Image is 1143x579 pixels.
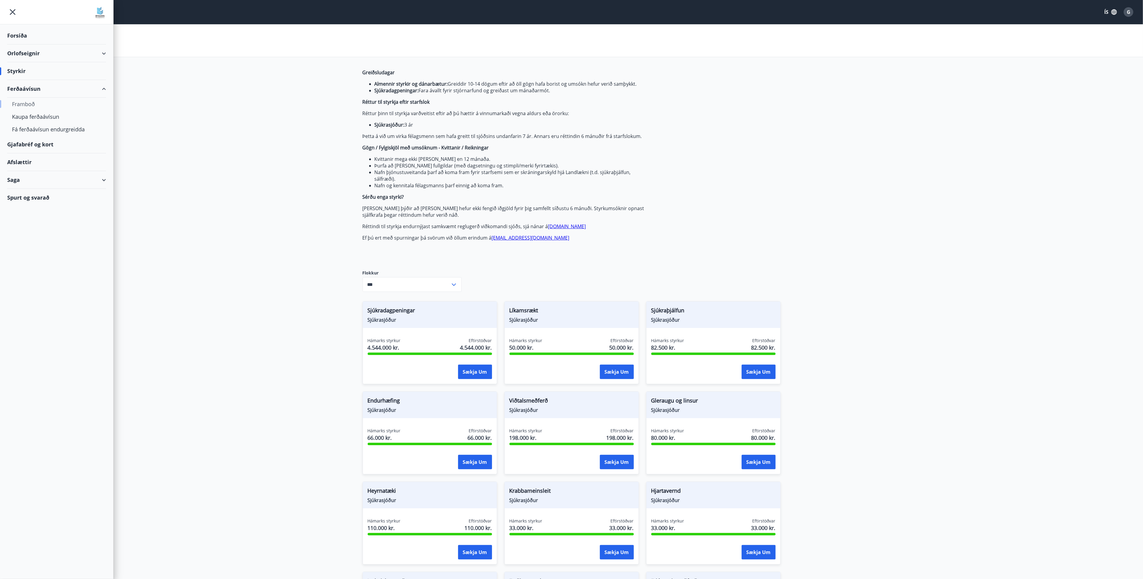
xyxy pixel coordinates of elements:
span: Heyrnatæki [368,487,492,497]
span: Eftirstöðvar [469,428,492,434]
p: Réttur þinn til styrkja varðveitist eftir að þú hættir á vinnumarkaði vegna aldurs eða örorku: [363,110,646,117]
button: Sækja um [600,545,634,559]
div: Forsíða [7,27,106,44]
span: 66.000 kr. [468,434,492,442]
li: Kvittanir mega ekki [PERSON_NAME] en 12 mánaða. [375,156,646,162]
button: Sækja um [458,365,492,379]
strong: Almennir styrkir og dánarbætur: [375,81,448,87]
span: 82.500 kr. [751,344,776,351]
span: 33.000 kr. [651,524,684,532]
span: 82.500 kr. [651,344,684,351]
a: [EMAIL_ADDRESS][DOMAIN_NAME] [492,234,570,241]
span: Hámarks styrkur [368,338,401,344]
span: Eftirstöðvar [611,518,634,524]
button: Sækja um [600,365,634,379]
span: Hámarks styrkur [509,428,543,434]
p: Réttindi til styrkja endurnýjast samkvæmt reglugerð viðkomandi sjóðs, sjá nánar á [363,223,646,230]
span: 33.000 kr. [751,524,776,532]
span: 4.544.000 kr. [368,344,401,351]
span: Eftirstöðvar [611,338,634,344]
span: 33.000 kr. [609,524,634,532]
span: Eftirstöðvar [469,518,492,524]
div: Ferðaávísun [7,80,106,98]
span: Sjúkrasjóður [509,317,634,323]
span: G [1127,9,1130,15]
span: 80.000 kr. [651,434,684,442]
span: Líkamsrækt [509,306,634,317]
li: Þurfa að [PERSON_NAME] fullgildar (með dagsetningu og stimpli/merki fyrirtækis). [375,162,646,169]
button: Sækja um [742,365,776,379]
button: G [1121,5,1136,19]
div: Styrkir [7,62,106,80]
span: Sjúkraþjálfun [651,306,776,317]
span: 80.000 kr. [751,434,776,442]
li: Nafn þjónustuveitanda þarf að koma fram fyrir starfsemi sem er skráningarskyld hjá Landlækni (t.d... [375,169,646,182]
span: Sjúkrasjóður [651,497,776,504]
span: Hámarks styrkur [368,518,401,524]
div: Afslættir [7,153,106,171]
span: 66.000 kr. [368,434,401,442]
span: Sjúkrasjóður [368,497,492,504]
span: Sjúkradagpeningar [368,306,492,317]
span: Hámarks styrkur [651,428,684,434]
span: Hjartavernd [651,487,776,497]
span: 4.544.000 kr. [460,344,492,351]
button: menu [7,7,18,17]
span: 50.000 kr. [509,344,543,351]
span: Eftirstöðvar [752,338,776,344]
span: Eftirstöðvar [752,518,776,524]
strong: Réttur til styrkja eftir starfslok [363,99,430,105]
span: 110.000 kr. [368,524,401,532]
span: Sjúkrasjóður [509,407,634,413]
span: Eftirstöðvar [469,338,492,344]
span: 33.000 kr. [509,524,543,532]
button: ÍS [1101,7,1120,17]
span: Hámarks styrkur [651,518,684,524]
button: Sækja um [742,545,776,559]
div: Saga [7,171,106,189]
span: Hámarks styrkur [651,338,684,344]
li: Greiddir 10-14 dögum eftir að öll gögn hafa borist og umsókn hefur verið samþykkt. [375,81,646,87]
span: 198.000 kr. [606,434,634,442]
span: Viðtalsmeðferð [509,397,634,407]
span: Sjúkrasjóður [651,317,776,323]
span: Sjúkrasjóður [651,407,776,413]
span: Gleraugu og linsur [651,397,776,407]
span: 50.000 kr. [609,344,634,351]
div: Kaupa ferðaávísun [12,110,101,123]
strong: Sjúkrasjóður: [375,121,405,128]
div: Fá ferðaávísun endurgreidda [12,123,101,136]
span: Sjúkrasjóður [509,497,634,504]
div: Gjafabréf og kort [7,136,106,153]
div: Orlofseignir [7,44,106,62]
span: Sjúkrasjóður [368,407,492,413]
li: Nafn og kennitala félagsmanns þarf einnig að koma fram. [375,182,646,189]
span: Eftirstöðvar [611,428,634,434]
a: [DOMAIN_NAME] [548,223,586,230]
strong: Sjúkradagpeningar: [375,87,419,94]
button: Sækja um [458,545,492,559]
span: Eftirstöðvar [752,428,776,434]
div: Spurt og svarað [7,189,106,206]
span: Hámarks styrkur [509,338,543,344]
strong: Greiðsludagar [363,69,395,76]
button: Sækja um [458,455,492,469]
span: Hámarks styrkur [509,518,543,524]
div: Framboð [12,98,101,110]
p: Ef þú ert með spurningar þá svörum við öllum erindum á [363,234,646,241]
button: Sækja um [600,455,634,469]
label: Flokkur [363,270,462,276]
p: [PERSON_NAME] þýðir að [PERSON_NAME] hefur ekki fengið iðgjöld fyrir þig samfellt síðustu 6 mánuð... [363,205,646,218]
img: union_logo [94,7,106,19]
span: 110.000 kr. [465,524,492,532]
strong: Gögn / Fylgiskjöl með umsóknum - Kvittanir / Reikningar [363,144,489,151]
span: 198.000 kr. [509,434,543,442]
button: Sækja um [742,455,776,469]
p: Þetta á við um virka félagsmenn sem hafa greitt til sjóðsins undanfarin 7 ár. Annars eru réttindi... [363,133,646,139]
span: Hámarks styrkur [368,428,401,434]
span: Sjúkrasjóður [368,317,492,323]
span: Krabbameinsleit [509,487,634,497]
span: Endurhæfing [368,397,492,407]
strong: Sérðu enga styrki? [363,194,404,200]
li: 3 ár [375,121,646,128]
